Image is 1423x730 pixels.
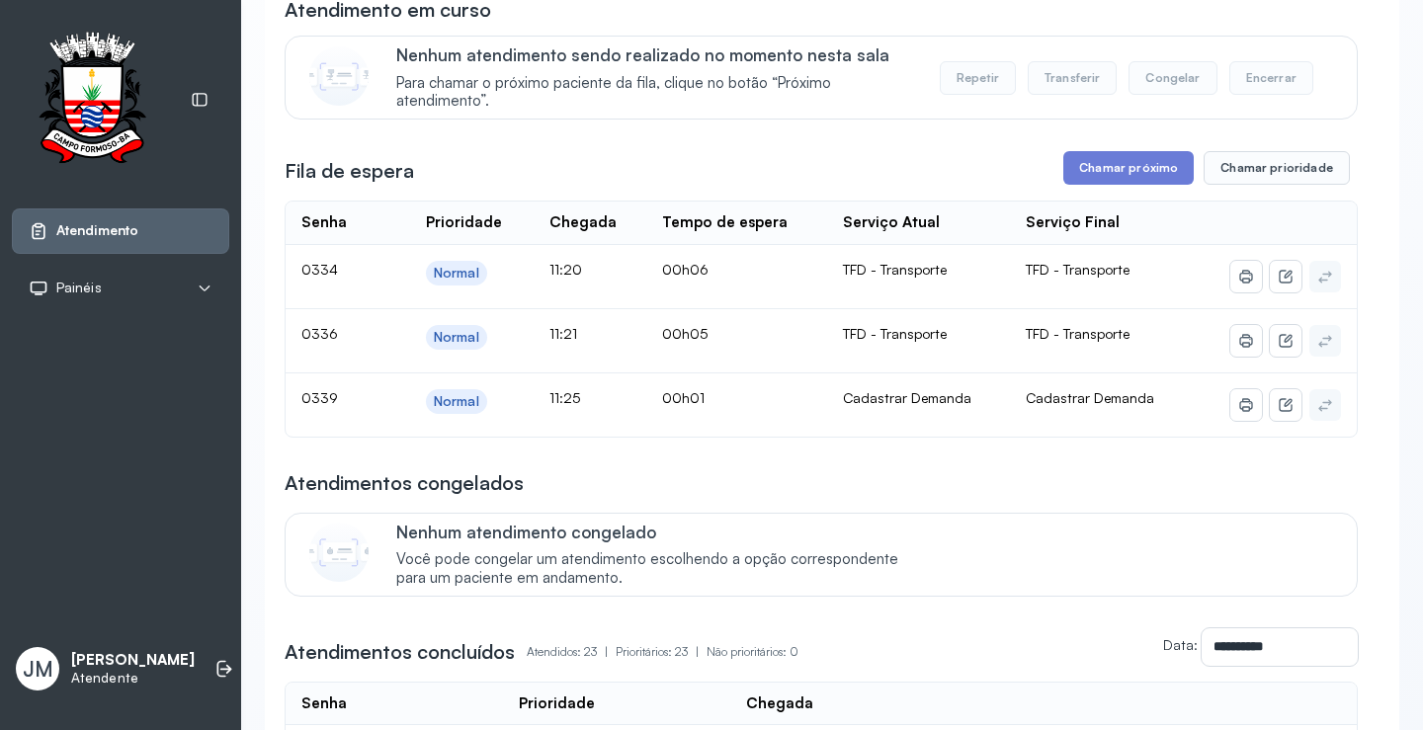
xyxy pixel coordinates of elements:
div: Prioridade [519,694,595,713]
button: Encerrar [1229,61,1313,95]
div: Chegada [746,694,813,713]
img: Logotipo do estabelecimento [21,32,163,169]
button: Chamar prioridade [1204,151,1350,185]
img: Imagem de CalloutCard [309,46,369,106]
span: 00h06 [662,261,709,278]
div: Tempo de espera [662,213,788,232]
button: Transferir [1028,61,1118,95]
div: Normal [434,393,479,410]
span: 11:21 [549,325,577,342]
span: 11:20 [549,261,582,278]
span: 00h05 [662,325,708,342]
p: Atendente [71,670,195,687]
span: TFD - Transporte [1026,261,1130,278]
img: Imagem de CalloutCard [309,523,369,582]
p: Atendidos: 23 [527,638,616,666]
p: Prioritários: 23 [616,638,707,666]
button: Chamar próximo [1063,151,1194,185]
p: Não prioritários: 0 [707,638,798,666]
span: 0336 [301,325,338,342]
span: 0334 [301,261,338,278]
p: [PERSON_NAME] [71,651,195,670]
h3: Atendimentos congelados [285,469,524,497]
div: Cadastrar Demanda [843,389,995,407]
div: Serviço Atual [843,213,940,232]
span: | [696,644,699,659]
button: Repetir [940,61,1016,95]
div: TFD - Transporte [843,261,995,279]
a: Atendimento [29,221,212,241]
span: Para chamar o próximo paciente da fila, clique no botão “Próximo atendimento”. [396,74,919,112]
div: Senha [301,213,347,232]
span: Painéis [56,280,102,296]
div: Prioridade [426,213,502,232]
div: Normal [434,329,479,346]
span: | [605,644,608,659]
p: Nenhum atendimento sendo realizado no momento nesta sala [396,44,919,65]
p: Nenhum atendimento congelado [396,522,919,542]
h3: Atendimentos concluídos [285,638,515,666]
div: Serviço Final [1026,213,1120,232]
h3: Fila de espera [285,157,414,185]
button: Congelar [1129,61,1216,95]
label: Data: [1163,636,1198,653]
div: Normal [434,265,479,282]
div: Senha [301,694,347,713]
span: 00h01 [662,389,705,406]
span: Atendimento [56,222,138,239]
span: Você pode congelar um atendimento escolhendo a opção correspondente para um paciente em andamento. [396,550,919,588]
span: TFD - Transporte [1026,325,1130,342]
div: TFD - Transporte [843,325,995,343]
span: 0339 [301,389,338,406]
span: Cadastrar Demanda [1026,389,1154,406]
span: 11:25 [549,389,580,406]
div: Chegada [549,213,617,232]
